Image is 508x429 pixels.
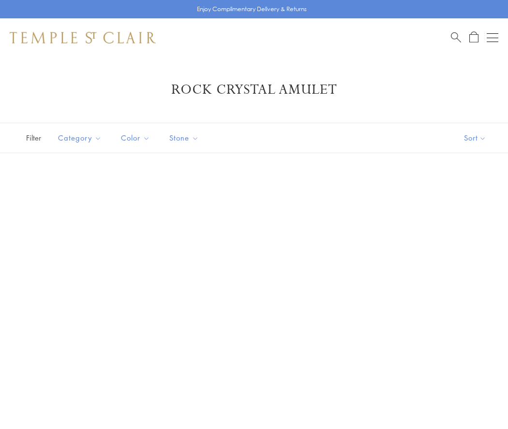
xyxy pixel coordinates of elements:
[114,127,157,149] button: Color
[442,123,508,153] button: Show sort by
[53,132,109,144] span: Category
[197,4,307,14] p: Enjoy Complimentary Delivery & Returns
[164,132,206,144] span: Stone
[451,31,461,43] a: Search
[162,127,206,149] button: Stone
[469,31,478,43] a: Open Shopping Bag
[487,32,498,43] button: Open navigation
[116,132,157,144] span: Color
[10,32,156,43] img: Temple St. Clair
[51,127,109,149] button: Category
[24,81,484,99] h1: Rock Crystal Amulet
